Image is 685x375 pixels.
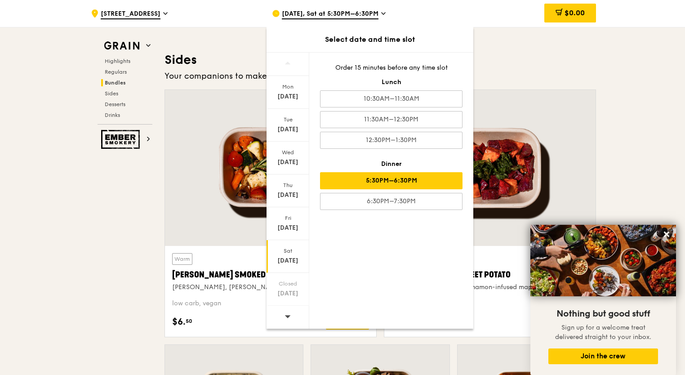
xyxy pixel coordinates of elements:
[268,214,308,222] div: Fri
[320,90,463,107] div: 10:30AM–11:30AM
[268,223,308,232] div: [DATE]
[172,299,369,308] div: low carb, vegan
[320,193,463,210] div: 6:30PM–7:30PM
[530,225,676,296] img: DSC07876-Edit02-Large.jpeg
[320,78,463,87] div: Lunch
[320,160,463,169] div: Dinner
[282,9,378,19] span: [DATE], Sat at 5:30PM–6:30PM
[320,111,463,128] div: 11:30AM–12:30PM
[268,83,308,90] div: Mon
[165,52,596,68] h3: Sides
[320,132,463,149] div: 12:30PM–1:30PM
[165,70,596,82] div: Your companions to make it a wholesome meal.
[105,90,118,97] span: Sides
[268,158,308,167] div: [DATE]
[320,172,463,189] div: 5:30PM–6:30PM
[268,182,308,189] div: Thu
[172,283,369,292] div: [PERSON_NAME], [PERSON_NAME], cherry tomato
[268,256,308,265] div: [DATE]
[326,315,369,330] div: Add
[548,348,658,364] button: Join the crew
[101,38,142,54] img: Grain web logo
[105,101,125,107] span: Desserts
[268,191,308,200] div: [DATE]
[268,289,308,298] div: [DATE]
[391,268,588,281] div: Maple Cinnamon Sweet Potato
[105,69,127,75] span: Regulars
[268,116,308,123] div: Tue
[105,80,126,86] span: Bundles
[105,112,120,118] span: Drinks
[659,227,674,241] button: Close
[391,299,588,308] div: vegan
[105,58,130,64] span: Highlights
[268,247,308,254] div: Sat
[320,63,463,72] div: Order 15 minutes before any time slot
[268,280,308,287] div: Closed
[101,9,160,19] span: [STREET_ADDRESS]
[391,283,588,292] div: sarawak black pepper, cinnamon-infused maple syrup, kale
[267,34,473,45] div: Select date and time slot
[565,9,585,17] span: $0.00
[555,324,651,341] span: Sign up for a welcome treat delivered straight to your inbox.
[268,92,308,101] div: [DATE]
[101,130,142,149] img: Ember Smokery web logo
[268,125,308,134] div: [DATE]
[172,268,369,281] div: [PERSON_NAME] Smoked Veggies
[556,308,650,319] span: Nothing but good stuff
[172,253,192,265] div: Warm
[172,315,186,329] span: $6.
[268,149,308,156] div: Wed
[186,317,192,325] span: 50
